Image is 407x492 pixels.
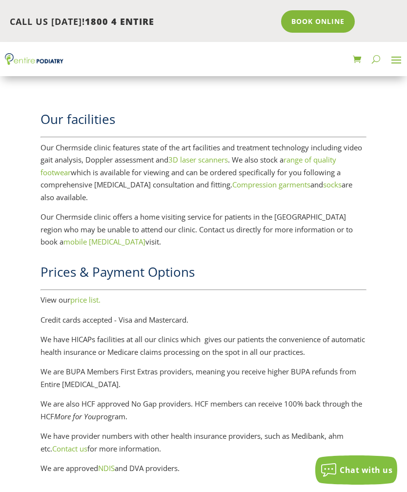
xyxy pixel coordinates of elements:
p: View our [41,294,366,314]
span: Chat with us [340,465,392,475]
p: We have provider numbers with other health insurance providers, such as Medibank, ahm etc. for mo... [41,430,366,462]
a: range of quality footwear [41,155,336,177]
p: Our Chermside clinic offers a home visiting service for patients in the [GEOGRAPHIC_DATA] region ... [41,211,366,248]
p: We have HICAPs facilities at all our clinics which gives our patients the convenience of automati... [41,333,366,366]
a: 3D laser scanners [168,155,228,164]
a: Book Online [281,10,355,33]
span: 1800 4 ENTIRE [85,16,154,27]
a: mobile [MEDICAL_DATA] [63,237,145,246]
i: More for You [54,411,96,421]
a: NDIS [98,463,115,473]
a: socks [323,180,342,189]
p: We are also HCF approved No Gap providers. HCF members can receive 100% back through the HCF prog... [41,398,366,430]
p: Our Chermside clinic features state of the art facilities and treatment technology including vide... [41,142,366,211]
button: Chat with us [315,455,397,485]
p: CALL US [DATE]! [10,16,274,28]
h2: Our facilities [41,110,366,133]
p: Credit cards accepted - Visa and Mastercard. [41,314,366,334]
a: Contact us [52,444,87,453]
p: We are approved and DVA providers. [41,462,366,475]
a: price list. [70,295,101,305]
p: We are BUPA Members First Extras providers, meaning you receive higher BUPA refunds from Entire [... [41,366,366,398]
h2: Prices & Payment Options [41,263,366,286]
a: Compression garments [232,180,310,189]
